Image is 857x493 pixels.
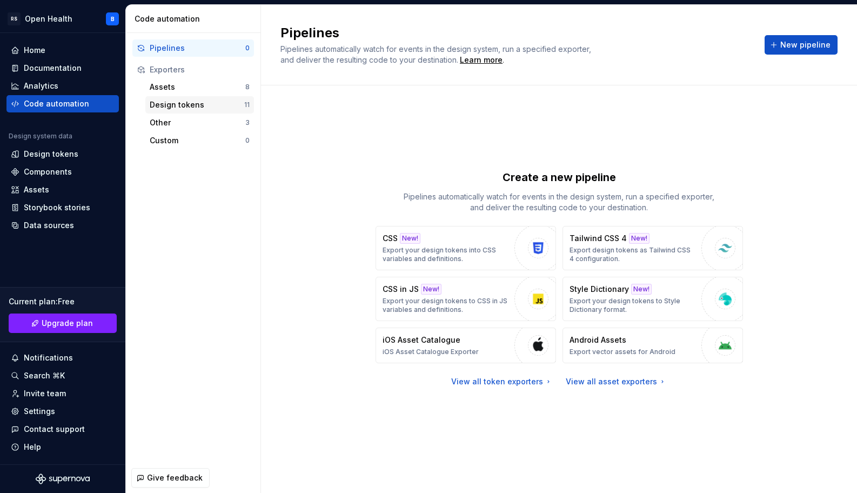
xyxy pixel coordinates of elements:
button: Notifications [6,349,119,367]
div: Exporters [150,64,250,75]
h2: Pipelines [280,24,752,42]
a: Settings [6,403,119,420]
p: Export your design tokens to CSS in JS variables and definitions. [383,297,509,314]
div: Settings [24,406,55,417]
div: 0 [245,44,250,52]
div: B [111,15,115,23]
div: Notifications [24,352,73,363]
div: Analytics [24,81,58,91]
div: New! [400,233,420,244]
button: Design tokens11 [145,96,254,114]
div: Components [24,166,72,177]
button: Assets8 [145,78,254,96]
p: CSS in JS [383,284,419,295]
button: RSOpen HealthB [2,7,123,30]
div: Code automation [135,14,256,24]
a: Code automation [6,95,119,112]
div: Custom [150,135,245,146]
div: Storybook stories [24,202,90,213]
div: RS [8,12,21,25]
div: Other [150,117,245,128]
button: Style DictionaryNew!Export your design tokens to Style Dictionary format. [563,277,743,321]
div: 3 [245,118,250,127]
a: Home [6,42,119,59]
p: Create a new pipeline [503,170,616,185]
button: Pipelines0 [132,39,254,57]
span: . [458,56,504,64]
div: Contact support [24,424,85,435]
a: Learn more [460,55,503,65]
div: Open Health [25,14,72,24]
div: 8 [245,83,250,91]
a: Components [6,163,119,181]
div: Help [24,442,41,452]
div: Design system data [9,132,72,141]
a: Analytics [6,77,119,95]
p: Tailwind CSS 4 [570,233,627,244]
a: Upgrade plan [9,314,117,333]
div: 11 [244,101,250,109]
span: Upgrade plan [42,318,93,329]
p: CSS [383,233,398,244]
div: Assets [150,82,245,92]
button: CSSNew!Export your design tokens into CSS variables and definitions. [376,226,556,270]
div: Home [24,45,45,56]
button: Custom0 [145,132,254,149]
div: Design tokens [150,99,244,110]
div: 0 [245,136,250,145]
div: New! [421,284,441,295]
a: Design tokens [6,145,119,163]
span: Give feedback [147,472,203,483]
button: Other3 [145,114,254,131]
p: Export vector assets for Android [570,348,675,356]
button: Android AssetsExport vector assets for Android [563,328,743,363]
div: Current plan : Free [9,296,117,307]
div: Code automation [24,98,89,109]
p: Pipelines automatically watch for events in the design system, run a specified exporter, and deli... [397,191,721,213]
button: Tailwind CSS 4New!Export design tokens as Tailwind CSS 4 configuration. [563,226,743,270]
p: iOS Asset Catalogue Exporter [383,348,479,356]
div: Invite team [24,388,66,399]
p: Export your design tokens to Style Dictionary format. [570,297,696,314]
div: New! [629,233,650,244]
button: Give feedback [131,468,210,488]
button: Help [6,438,119,456]
div: Pipelines [150,43,245,54]
a: View all asset exporters [566,376,667,387]
svg: Supernova Logo [36,474,90,484]
div: Design tokens [24,149,78,159]
button: iOS Asset CatalogueiOS Asset Catalogue Exporter [376,328,556,363]
button: Search ⌘K [6,367,119,384]
p: Export your design tokens into CSS variables and definitions. [383,246,509,263]
span: New pipeline [780,39,831,50]
p: Style Dictionary [570,284,629,295]
div: Assets [24,184,49,195]
p: iOS Asset Catalogue [383,335,460,345]
div: New! [631,284,652,295]
a: View all token exporters [451,376,553,387]
button: CSS in JSNew!Export your design tokens to CSS in JS variables and definitions. [376,277,556,321]
div: Data sources [24,220,74,231]
span: Pipelines automatically watch for events in the design system, run a specified exporter, and deli... [280,44,593,64]
a: Invite team [6,385,119,402]
p: Android Assets [570,335,626,345]
a: Documentation [6,59,119,77]
button: New pipeline [765,35,838,55]
button: Contact support [6,421,119,438]
a: Assets [6,181,119,198]
a: Data sources [6,217,119,234]
div: Search ⌘K [24,370,65,381]
div: Documentation [24,63,82,74]
p: Export design tokens as Tailwind CSS 4 configuration. [570,246,696,263]
a: Storybook stories [6,199,119,216]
